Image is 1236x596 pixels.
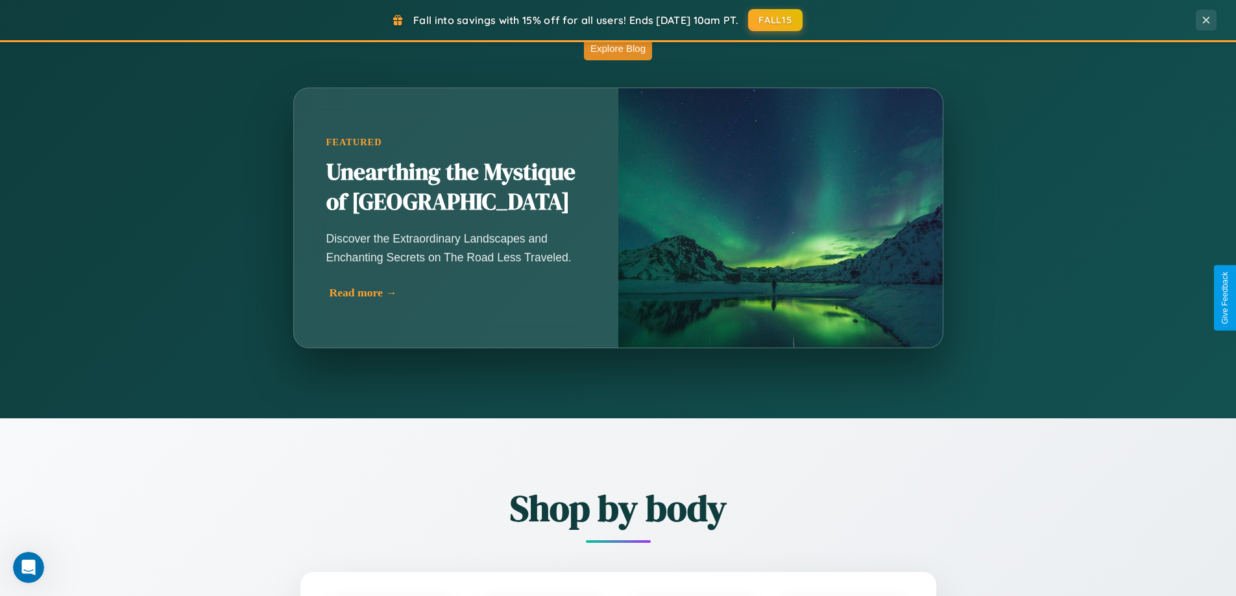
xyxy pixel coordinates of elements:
[326,158,586,217] h2: Unearthing the Mystique of [GEOGRAPHIC_DATA]
[326,137,586,148] div: Featured
[13,552,44,583] iframe: Intercom live chat
[229,483,1008,533] h2: Shop by body
[584,36,652,60] button: Explore Blog
[326,230,586,266] p: Discover the Extraordinary Landscapes and Enchanting Secrets on The Road Less Traveled.
[748,9,803,31] button: FALL15
[1220,272,1230,324] div: Give Feedback
[330,286,589,300] div: Read more →
[413,14,738,27] span: Fall into savings with 15% off for all users! Ends [DATE] 10am PT.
